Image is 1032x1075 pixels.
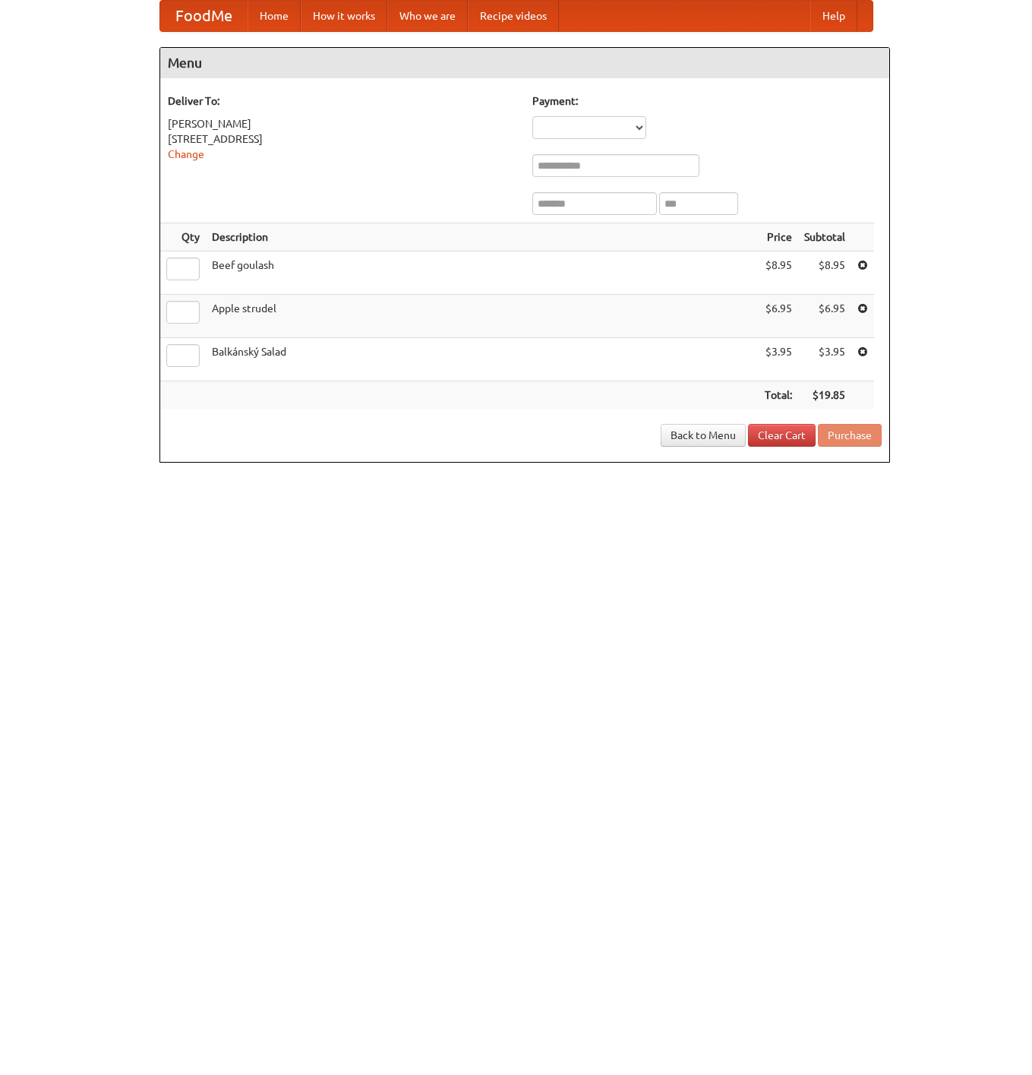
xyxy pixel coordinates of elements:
[798,223,851,251] th: Subtotal
[661,424,746,447] a: Back to Menu
[759,295,798,338] td: $6.95
[798,295,851,338] td: $6.95
[759,251,798,295] td: $8.95
[206,223,759,251] th: Description
[759,223,798,251] th: Price
[759,338,798,381] td: $3.95
[818,424,882,447] button: Purchase
[301,1,387,31] a: How it works
[168,116,517,131] div: [PERSON_NAME]
[248,1,301,31] a: Home
[468,1,559,31] a: Recipe videos
[160,223,206,251] th: Qty
[532,93,882,109] h5: Payment:
[160,48,889,78] h4: Menu
[168,131,517,147] div: [STREET_ADDRESS]
[810,1,857,31] a: Help
[168,93,517,109] h5: Deliver To:
[206,251,759,295] td: Beef goulash
[206,338,759,381] td: Balkánský Salad
[387,1,468,31] a: Who we are
[798,338,851,381] td: $3.95
[798,381,851,409] th: $19.85
[168,148,204,160] a: Change
[759,381,798,409] th: Total:
[798,251,851,295] td: $8.95
[206,295,759,338] td: Apple strudel
[160,1,248,31] a: FoodMe
[748,424,816,447] a: Clear Cart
